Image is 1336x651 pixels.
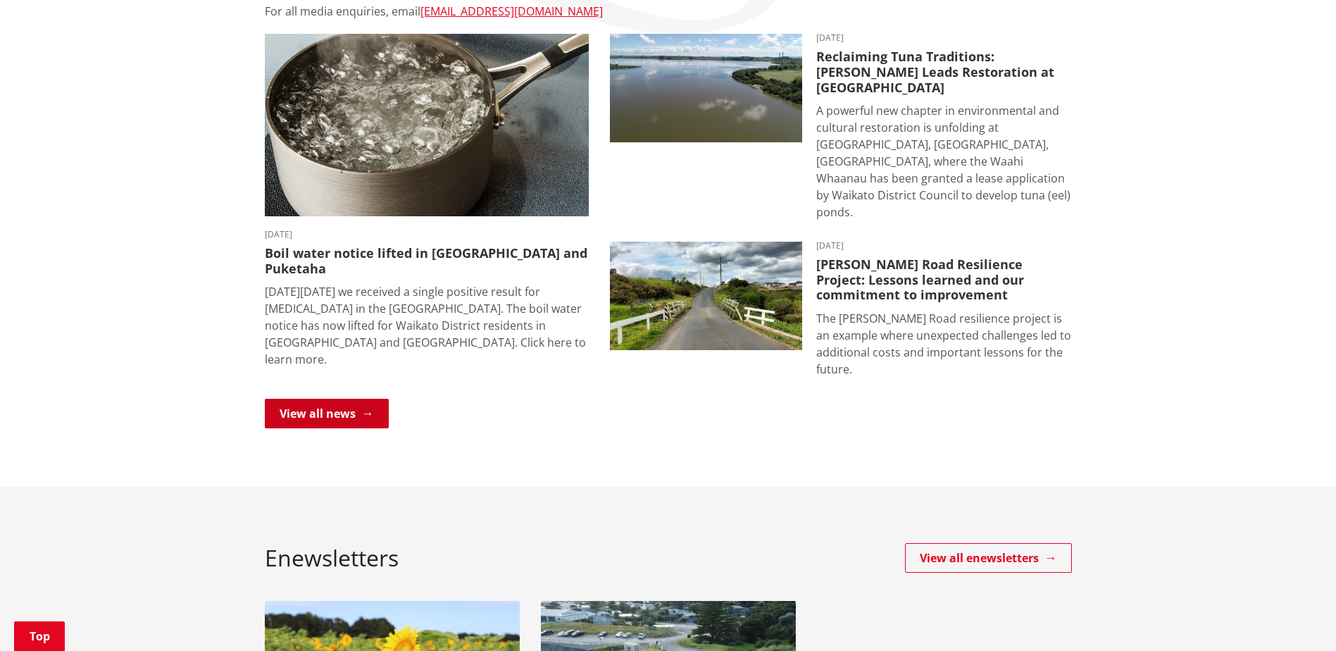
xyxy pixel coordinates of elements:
[816,102,1072,221] p: A powerful new chapter in environmental and cultural restoration is unfolding at [GEOGRAPHIC_DATA...
[816,34,1072,42] time: [DATE]
[14,621,65,651] a: Top
[265,34,589,216] img: boil water notice
[610,34,1072,221] a: [DATE] Reclaiming Tuna Traditions: [PERSON_NAME] Leads Restoration at [GEOGRAPHIC_DATA] A powerfu...
[265,283,589,368] p: [DATE][DATE] we received a single positive result for [MEDICAL_DATA] in the [GEOGRAPHIC_DATA]. Th...
[420,4,603,19] a: [EMAIL_ADDRESS][DOMAIN_NAME]
[816,257,1072,303] h3: [PERSON_NAME] Road Resilience Project: Lessons learned and our commitment to improvement
[905,543,1072,573] a: View all enewsletters
[610,242,1072,378] a: [DATE] [PERSON_NAME] Road Resilience Project: Lessons learned and our commitment to improvement T...
[265,545,399,571] h2: Enewsletters
[265,399,389,428] a: View all news
[265,34,589,368] a: boil water notice gordonton puketaha [DATE] Boil water notice lifted in [GEOGRAPHIC_DATA] and Puk...
[816,49,1072,95] h3: Reclaiming Tuna Traditions: [PERSON_NAME] Leads Restoration at [GEOGRAPHIC_DATA]
[610,242,802,350] img: PR-21222 Huia Road Relience Munro Road Bridge
[265,3,1072,20] p: For all media enquiries, email
[816,310,1072,378] p: The [PERSON_NAME] Road resilience project is an example where unexpected challenges led to additi...
[265,246,589,276] h3: Boil water notice lifted in [GEOGRAPHIC_DATA] and Puketaha
[610,34,802,142] img: Waahi Lake
[265,230,589,239] time: [DATE]
[816,242,1072,250] time: [DATE]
